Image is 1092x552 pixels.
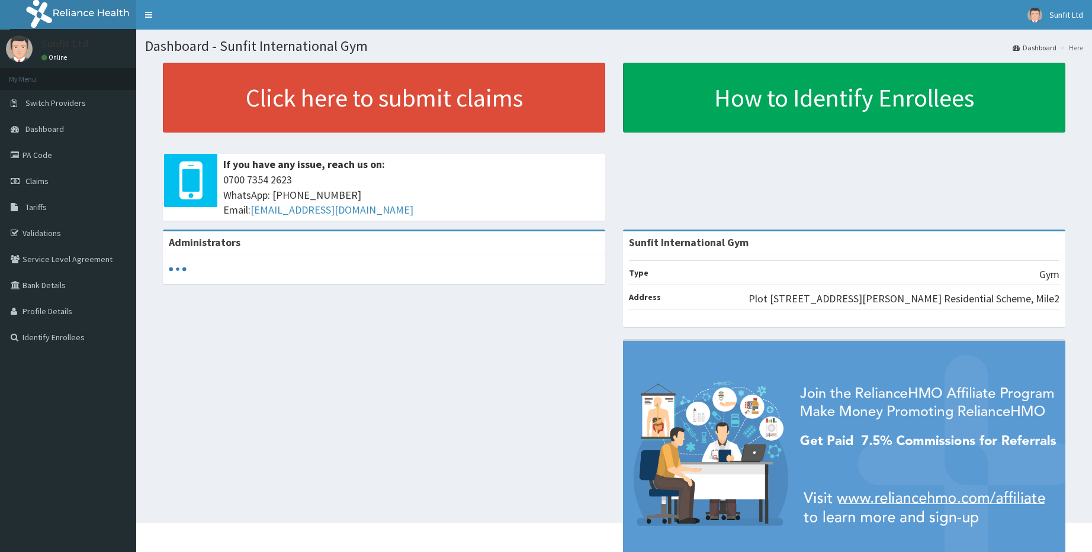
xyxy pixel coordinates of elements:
span: Switch Providers [25,98,86,108]
strong: Sunfit International Gym [629,235,749,249]
img: User Image [1027,8,1042,22]
p: Plot [STREET_ADDRESS][PERSON_NAME] Residential Scheme, Mile2 [749,291,1059,306]
a: How to Identify Enrollees [623,63,1065,133]
a: Click here to submit claims [163,63,605,133]
span: Sunfit Ltd [1049,9,1083,20]
h1: Dashboard - Sunfit International Gym [145,38,1083,54]
b: Administrators [169,235,240,249]
b: Type [629,267,648,278]
b: If you have any issue, reach us on: [223,157,385,171]
span: Claims [25,176,49,186]
a: Dashboard [1013,43,1056,53]
b: Address [629,292,661,302]
svg: audio-loading [169,260,187,278]
p: Gym [1039,267,1059,282]
p: Sunfit Ltd [41,38,88,49]
span: 0700 7354 2623 WhatsApp: [PHONE_NUMBER] Email: [223,172,599,218]
a: [EMAIL_ADDRESS][DOMAIN_NAME] [250,203,413,217]
li: Here [1058,43,1083,53]
img: User Image [6,35,33,62]
span: Tariffs [25,202,47,212]
span: Dashboard [25,124,64,134]
a: Online [41,53,70,62]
